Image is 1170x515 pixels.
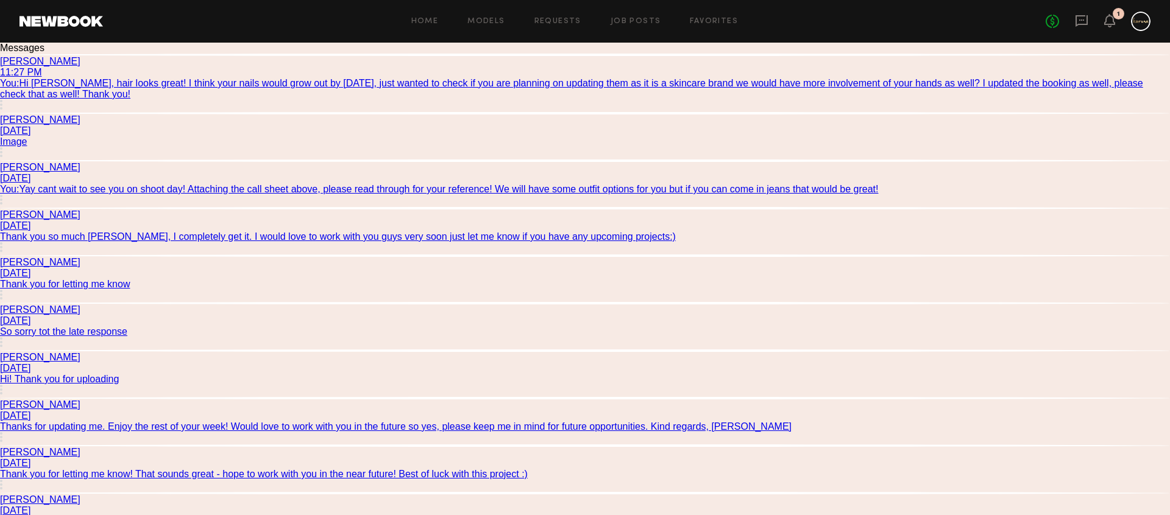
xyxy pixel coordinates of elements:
a: Favorites [690,18,738,26]
div: 1 [1117,11,1120,18]
a: Models [467,18,505,26]
a: Job Posts [611,18,661,26]
a: Home [411,18,439,26]
a: Requests [534,18,581,26]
